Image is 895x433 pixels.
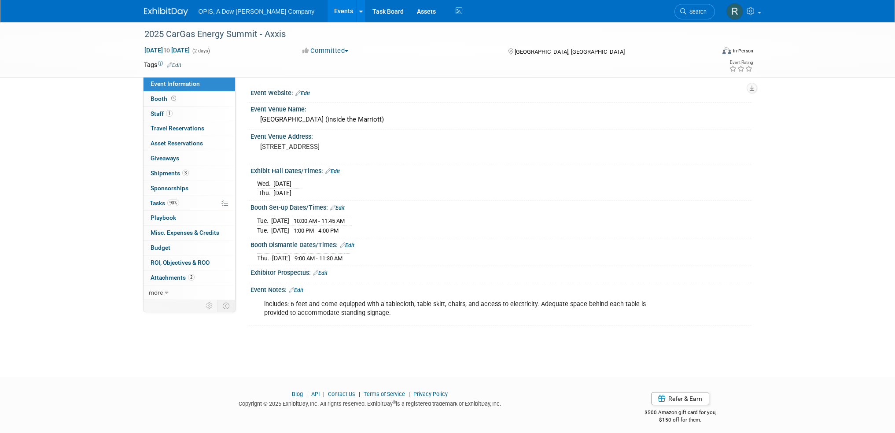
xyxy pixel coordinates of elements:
[144,60,181,69] td: Tags
[330,205,345,211] a: Edit
[163,47,171,54] span: to
[144,166,235,181] a: Shipments3
[144,285,235,300] a: more
[144,241,235,255] a: Budget
[151,140,203,147] span: Asset Reservations
[149,289,163,296] span: more
[686,8,707,15] span: Search
[250,103,751,114] div: Event Venue Name:
[515,48,625,55] span: [GEOGRAPHIC_DATA], [GEOGRAPHIC_DATA]
[313,270,328,276] a: Edit
[304,391,310,397] span: |
[250,266,751,278] div: Exhibitor Prospectus:
[250,238,751,250] div: Booth Dismantle Dates/Times:
[144,121,235,136] a: Travel Reservations
[144,46,190,54] span: [DATE] [DATE]
[151,125,204,132] span: Travel Reservations
[141,26,702,42] div: 2025 CarGas Energy Summit - Axxis
[733,48,753,54] div: In-Person
[295,255,343,262] span: 9:00 AM - 11:30 AM
[169,95,178,102] span: Booth not reserved yet
[393,400,396,405] sup: ®
[151,214,176,221] span: Playbook
[151,274,195,281] span: Attachments
[271,226,289,235] td: [DATE]
[340,242,354,248] a: Edit
[271,216,289,226] td: [DATE]
[257,253,272,263] td: Thu.
[144,398,597,408] div: Copyright © 2025 ExhibitDay, Inc. All rights reserved. ExhibitDay is a registered trademark of Ex...
[257,216,271,226] td: Tue.
[167,200,179,206] span: 90%
[295,90,310,96] a: Edit
[144,107,235,121] a: Staff1
[729,60,753,65] div: Event Rating
[144,77,235,91] a: Event Information
[144,196,235,211] a: Tasks90%
[260,143,449,151] pre: [STREET_ADDRESS]
[166,110,173,117] span: 1
[258,296,655,322] div: includes: 6 feet and come equipped with a tablecloth, table skirt, chairs, and access to electric...
[151,259,210,266] span: ROI, Objectives & ROO
[202,300,217,311] td: Personalize Event Tab Strip
[144,255,235,270] a: ROI, Objectives & ROO
[609,416,751,424] div: $150 off for them.
[722,47,731,54] img: Format-Inperson.png
[663,46,754,59] div: Event Format
[144,211,235,225] a: Playbook
[257,226,271,235] td: Tue.
[188,274,195,281] span: 2
[250,164,751,176] div: Exhibit Hall Dates/Times:
[250,86,751,98] div: Event Website:
[182,170,189,176] span: 3
[250,201,751,212] div: Booth Set-up Dates/Times:
[144,136,235,151] a: Asset Reservations
[257,179,273,189] td: Wed.
[144,7,188,16] img: ExhibitDay
[151,170,189,177] span: Shipments
[151,110,173,117] span: Staff
[144,226,235,240] a: Misc. Expenses & Credits
[144,270,235,285] a: Attachments2
[364,391,405,397] a: Terms of Service
[413,391,448,397] a: Privacy Policy
[151,95,178,102] span: Booth
[273,189,291,198] td: [DATE]
[273,179,291,189] td: [DATE]
[294,218,345,224] span: 10:00 AM - 11:45 AM
[151,155,179,162] span: Giveaways
[151,229,219,236] span: Misc. Expenses & Credits
[272,253,290,263] td: [DATE]
[150,200,179,207] span: Tasks
[311,391,320,397] a: API
[167,62,181,68] a: Edit
[151,80,200,87] span: Event Information
[199,8,315,15] span: OPIS, A Dow [PERSON_NAME] Company
[257,189,273,198] td: Thu.
[328,391,355,397] a: Contact Us
[144,92,235,106] a: Booth
[250,130,751,141] div: Event Venue Address:
[294,227,339,234] span: 1:00 PM - 4:00 PM
[151,185,188,192] span: Sponsorships
[289,287,303,293] a: Edit
[609,403,751,423] div: $500 Amazon gift card for you,
[674,4,715,19] a: Search
[217,300,235,311] td: Toggle Event Tabs
[144,181,235,196] a: Sponsorships
[726,3,743,20] img: Renee Ortner
[292,391,303,397] a: Blog
[257,113,745,126] div: [GEOGRAPHIC_DATA] (inside the Marriott)
[250,283,751,295] div: Event Notes:
[144,151,235,166] a: Giveaways
[151,244,170,251] span: Budget
[357,391,362,397] span: |
[651,392,709,405] a: Refer & Earn
[406,391,412,397] span: |
[325,168,340,174] a: Edit
[321,391,327,397] span: |
[299,46,352,56] button: Committed
[192,48,210,54] span: (2 days)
